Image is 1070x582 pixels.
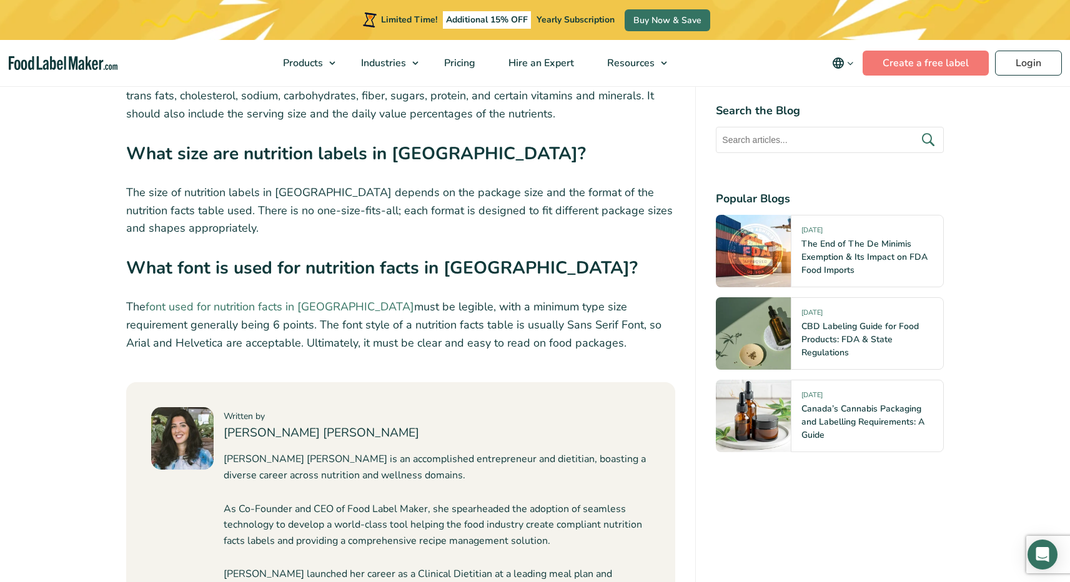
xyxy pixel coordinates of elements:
span: Additional 15% OFF [443,11,531,29]
a: CBD Labeling Guide for Food Products: FDA & State Regulations [801,320,919,358]
h4: [PERSON_NAME] [PERSON_NAME] [224,424,651,442]
span: Yearly Subscription [537,14,615,26]
a: Industries [345,40,425,86]
h4: Popular Blogs [716,190,944,207]
span: [DATE] [801,390,823,405]
p: [PERSON_NAME] [PERSON_NAME] is an accomplished entrepreneur and dietitian, boasting a diverse car... [224,451,651,483]
p: The must be legible, with a minimum type size requirement generally being 6 points. The font styl... [126,298,676,352]
p: A Canadian nutrition label must include the number of calories, and key nutrients such as fat, sa... [126,69,676,122]
div: Open Intercom Messenger [1028,540,1058,570]
span: Limited Time! [381,14,437,26]
a: Resources [591,40,673,86]
strong: What size are nutrition labels in [GEOGRAPHIC_DATA]? [126,142,586,165]
span: [DATE] [801,225,823,240]
span: [DATE] [801,308,823,322]
a: font used for nutrition facts in [GEOGRAPHIC_DATA] [146,299,414,314]
a: Create a free label [863,51,989,76]
a: Login [995,51,1062,76]
a: Buy Now & Save [625,9,710,31]
input: Search articles... [716,127,944,153]
a: Canada’s Cannabis Packaging and Labelling Requirements: A Guide [801,403,924,441]
p: As Co-Founder and CEO of Food Label Maker, she spearheaded the adoption of seamless technology to... [224,501,651,550]
span: Resources [603,56,656,70]
a: Pricing [428,40,489,86]
a: Products [267,40,342,86]
a: The End of The De Minimis Exemption & Its Impact on FDA Food Imports [801,238,928,276]
span: Pricing [440,56,477,70]
span: Products [279,56,324,70]
span: Industries [357,56,407,70]
h4: Search the Blog [716,102,944,119]
img: Maria Abi Hanna - Food Label Maker [151,407,214,470]
span: Written by [224,410,265,422]
p: The size of nutrition labels in [GEOGRAPHIC_DATA] depends on the package size and the format of t... [126,184,676,237]
span: Hire an Expert [505,56,575,70]
strong: What font is used for nutrition facts in [GEOGRAPHIC_DATA]? [126,256,638,280]
a: Hire an Expert [492,40,588,86]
